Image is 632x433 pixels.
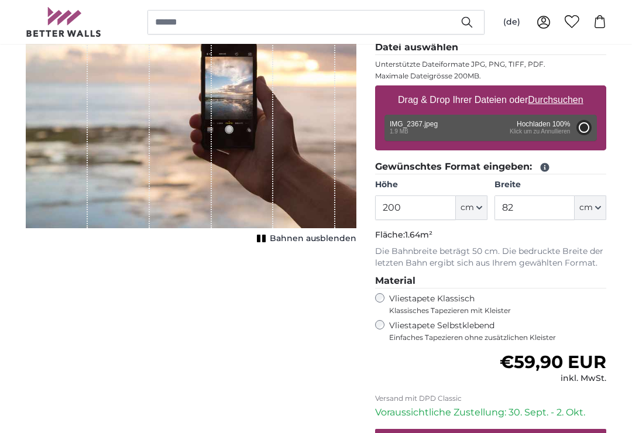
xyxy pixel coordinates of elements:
[375,274,606,288] legend: Material
[461,202,474,214] span: cm
[393,88,588,112] label: Drag & Drop Ihrer Dateien oder
[389,333,606,342] span: Einfaches Tapezieren ohne zusätzlichen Kleister
[270,233,356,245] span: Bahnen ausblenden
[375,179,487,191] label: Höhe
[375,60,606,69] p: Unterstützte Dateiformate JPG, PNG, TIFF, PDF.
[26,7,102,37] img: Betterwalls
[375,229,606,241] p: Fläche:
[375,40,606,55] legend: Datei auswählen
[500,373,606,384] div: inkl. MwSt.
[579,202,593,214] span: cm
[389,306,596,315] span: Klassisches Tapezieren mit Kleister
[575,195,606,220] button: cm
[375,394,606,403] p: Versand mit DPD Classic
[494,179,606,191] label: Breite
[253,231,356,247] button: Bahnen ausblenden
[528,95,583,105] u: Durchsuchen
[389,320,606,342] label: Vliestapete Selbstklebend
[389,293,596,315] label: Vliestapete Klassisch
[375,71,606,81] p: Maximale Dateigrösse 200MB.
[500,351,606,373] span: €59,90 EUR
[375,246,606,269] p: Die Bahnbreite beträgt 50 cm. Die bedruckte Breite der letzten Bahn ergibt sich aus Ihrem gewählt...
[375,405,606,420] p: Voraussichtliche Zustellung: 30. Sept. - 2. Okt.
[375,160,606,174] legend: Gewünschtes Format eingeben:
[494,12,530,33] button: (de)
[456,195,487,220] button: cm
[405,229,432,240] span: 1.64m²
